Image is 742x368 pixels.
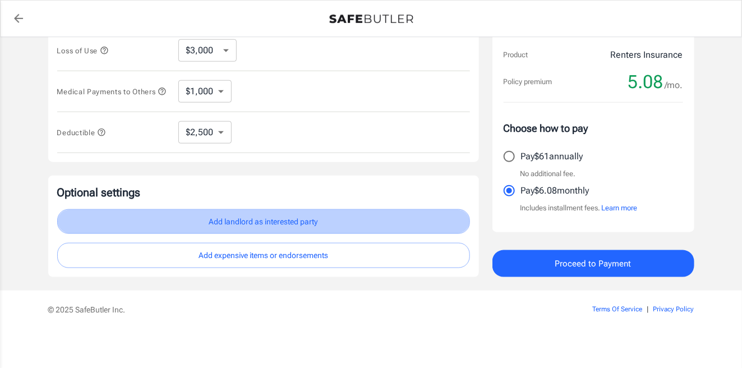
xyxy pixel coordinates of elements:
span: Deductible [57,128,107,137]
button: Medical Payments to Others [57,85,167,98]
p: Product [504,49,528,61]
button: Learn more [602,203,638,214]
a: Privacy Policy [653,305,694,313]
button: Add expensive items or endorsements [57,243,470,268]
p: No additional fee. [520,168,576,180]
p: © 2025 SafeButler Inc. [48,304,529,315]
a: Terms Of Service [593,305,643,313]
p: Choose how to pay [504,121,683,136]
p: Pay $6.08 monthly [521,184,589,197]
span: | [647,305,649,313]
p: Renters Insurance [611,48,683,62]
button: Deductible [57,126,107,139]
button: Add landlord as interested party [57,209,470,234]
span: Proceed to Payment [555,256,632,271]
span: Loss of Use [57,47,109,55]
p: Includes installment fees. [520,203,638,214]
a: back to quotes [7,7,30,30]
p: Policy premium [504,76,552,88]
img: Back to quotes [329,15,413,24]
span: /mo. [665,77,683,93]
p: Optional settings [57,185,470,200]
button: Loss of Use [57,44,109,57]
span: Medical Payments to Others [57,88,167,96]
p: Pay $61 annually [521,150,583,163]
button: Proceed to Payment [492,250,694,277]
span: 5.08 [628,71,663,93]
